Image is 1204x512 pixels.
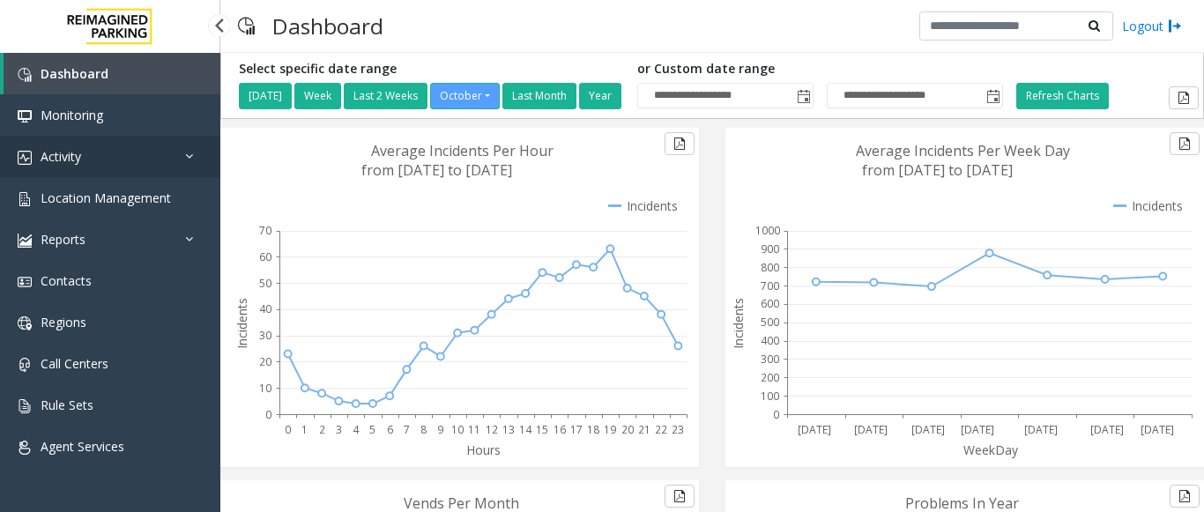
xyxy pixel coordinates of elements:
img: 'icon' [18,316,32,330]
text: 100 [761,389,779,404]
text: 40 [259,301,271,316]
text: 0 [773,407,779,422]
text: [DATE] [854,422,888,437]
span: Regions [41,314,86,330]
text: 22 [655,422,667,437]
button: Week [294,83,341,109]
h3: Dashboard [264,4,392,48]
text: 18 [587,422,599,437]
span: Activity [41,148,81,165]
text: [DATE] [798,422,831,437]
text: 10 [451,422,464,437]
text: WeekDay [963,442,1019,458]
img: 'icon' [18,399,32,413]
text: Hours [466,442,501,458]
text: 14 [519,422,532,437]
text: 8 [420,422,427,437]
text: 9 [437,422,443,437]
text: 7 [404,422,410,437]
button: Export to pdf [1170,485,1200,508]
img: 'icon' [18,234,32,248]
text: [DATE] [961,422,994,437]
text: [DATE] [1024,422,1058,437]
span: Toggle popup [983,84,1002,108]
text: 200 [761,370,779,385]
text: 400 [761,333,779,348]
img: 'icon' [18,192,32,206]
button: Refresh Charts [1016,83,1109,109]
img: logout [1168,17,1182,35]
span: Reports [41,231,85,248]
text: 30 [259,328,271,343]
img: 'icon' [18,441,32,455]
img: 'icon' [18,151,32,165]
text: 70 [259,223,271,238]
button: Year [579,83,621,109]
h5: or Custom date range [637,62,1003,77]
button: Export to pdf [665,485,695,508]
text: 1 [301,422,308,437]
span: Call Centers [41,355,108,372]
text: 6 [387,422,393,437]
span: Location Management [41,189,171,206]
button: Last Month [502,83,576,109]
button: October [430,83,500,109]
text: 1000 [755,223,780,238]
text: Average Incidents Per Hour [371,141,554,160]
text: 60 [259,249,271,264]
span: Dashboard [41,65,108,82]
span: Monitoring [41,107,103,123]
text: 19 [604,422,616,437]
text: 800 [761,260,779,275]
text: [DATE] [911,422,945,437]
img: pageIcon [238,4,255,48]
text: 50 [259,276,271,291]
text: 23 [672,422,684,437]
text: 10 [259,381,271,396]
text: from [DATE] to [DATE] [361,160,512,180]
text: 11 [468,422,480,437]
span: Rule Sets [41,397,93,413]
img: 'icon' [18,358,32,372]
a: Dashboard [4,53,220,94]
text: 0 [285,422,291,437]
img: 'icon' [18,68,32,82]
text: 500 [761,315,779,330]
text: 5 [369,422,375,437]
text: 15 [536,422,548,437]
text: [DATE] [1141,422,1174,437]
text: Incidents [730,298,747,349]
text: from [DATE] to [DATE] [862,160,1013,180]
a: Logout [1122,17,1182,35]
button: [DATE] [239,83,292,109]
text: 20 [259,354,271,369]
button: Export to pdf [1169,86,1199,109]
text: 4 [353,422,360,437]
text: 20 [621,422,634,437]
span: Toggle popup [793,84,813,108]
span: Agent Services [41,438,124,455]
text: 3 [336,422,342,437]
text: [DATE] [1090,422,1124,437]
text: 21 [638,422,650,437]
text: 900 [761,241,779,256]
text: 13 [502,422,515,437]
text: 300 [761,352,779,367]
text: Average Incidents Per Week Day [856,141,1070,160]
h5: Select specific date range [239,62,624,77]
button: Export to pdf [1170,132,1200,155]
text: 2 [319,422,325,437]
span: Contacts [41,272,92,289]
button: Last 2 Weeks [344,83,427,109]
button: Export to pdf [665,132,695,155]
img: 'icon' [18,109,32,123]
text: 16 [554,422,566,437]
text: 700 [761,278,779,293]
text: 17 [570,422,583,437]
text: Incidents [234,298,250,349]
text: 0 [265,407,271,422]
img: 'icon' [18,275,32,289]
text: 12 [486,422,498,437]
text: 600 [761,296,779,311]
